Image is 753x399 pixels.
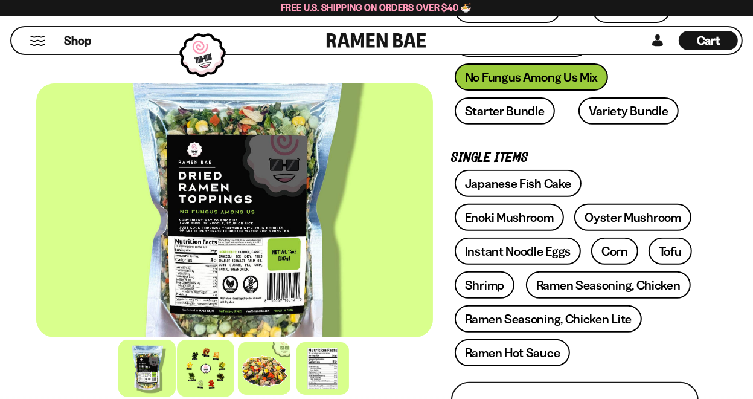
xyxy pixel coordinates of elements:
[455,170,582,197] a: Japanese Fish Cake
[451,152,699,164] p: Single Items
[455,305,642,332] a: Ramen Seasoning, Chicken Lite
[30,36,46,46] button: Mobile Menu Trigger
[578,97,679,125] a: Variety Bundle
[697,33,720,48] span: Cart
[455,204,564,231] a: Enoki Mushroom
[574,204,691,231] a: Oyster Mushroom
[455,97,555,125] a: Starter Bundle
[455,271,514,299] a: Shrimp
[526,271,691,299] a: Ramen Seasoning, Chicken
[281,2,472,13] span: Free U.S. Shipping on Orders over $40 🍜
[455,238,581,265] a: Instant Noodle Eggs
[679,27,738,54] div: Cart
[649,238,692,265] a: Tofu
[455,339,571,366] a: Ramen Hot Sauce
[591,238,638,265] a: Corn
[64,33,91,49] span: Shop
[64,31,91,50] a: Shop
